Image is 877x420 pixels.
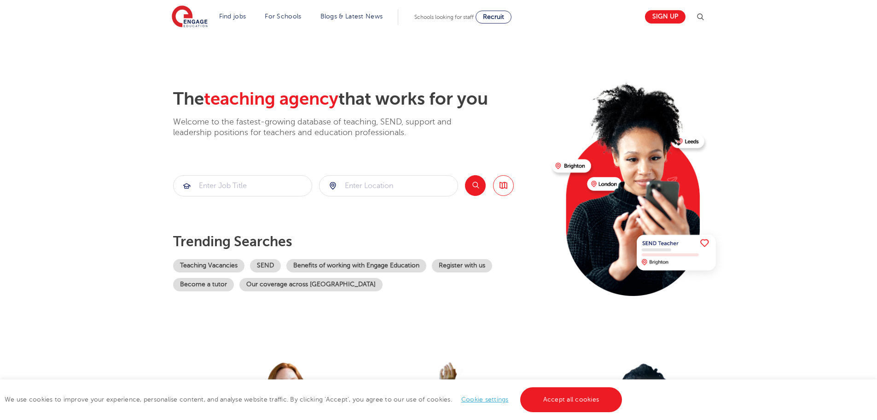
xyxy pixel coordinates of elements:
[174,176,312,196] input: Submit
[5,396,624,403] span: We use cookies to improve your experience, personalise content, and analyse website traffic. By c...
[239,278,383,291] a: Our coverage across [GEOGRAPHIC_DATA]
[204,89,338,109] span: teaching agency
[286,259,426,272] a: Benefits of working with Engage Education
[432,259,492,272] a: Register with us
[320,13,383,20] a: Blogs & Latest News
[173,175,312,196] div: Submit
[250,259,281,272] a: SEND
[172,6,208,29] img: Engage Education
[173,278,234,291] a: Become a tutor
[520,387,622,412] a: Accept all cookies
[219,13,246,20] a: Find jobs
[476,11,511,24] a: Recruit
[461,396,509,403] a: Cookie settings
[173,259,244,272] a: Teaching Vacancies
[465,175,486,196] button: Search
[483,13,504,20] span: Recruit
[319,176,458,196] input: Submit
[265,13,301,20] a: For Schools
[173,233,545,250] p: Trending searches
[645,10,685,24] a: Sign up
[173,89,545,110] h2: The that works for you
[173,117,477,138] p: Welcome to the fastest-growing database of teaching, SEND, support and leadership positions for t...
[319,175,458,196] div: Submit
[414,14,474,20] span: Schools looking for staff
